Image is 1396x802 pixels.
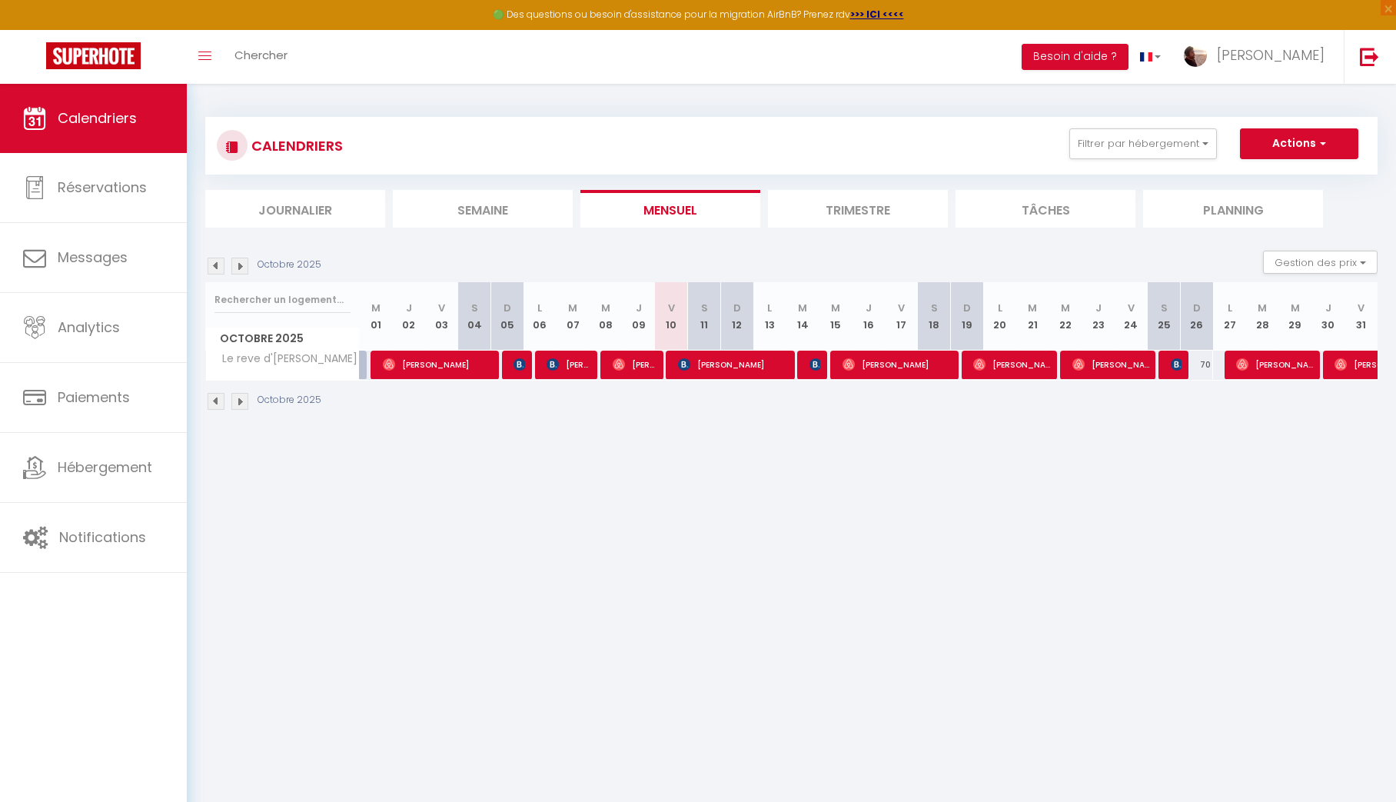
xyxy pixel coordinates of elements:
[1016,282,1049,351] th: 21
[688,282,721,351] th: 11
[1360,47,1379,66] img: logout
[622,282,655,351] th: 09
[1291,301,1300,315] abbr: M
[1049,282,1082,351] th: 22
[701,301,708,315] abbr: S
[393,190,573,228] li: Semaine
[767,301,772,315] abbr: L
[998,301,1002,315] abbr: L
[205,190,385,228] li: Journalier
[58,318,120,337] span: Analytics
[1072,350,1149,379] span: [PERSON_NAME]
[866,301,872,315] abbr: J
[678,350,788,379] span: [PERSON_NAME]
[1246,282,1279,351] th: 28
[809,350,820,379] span: [PERSON_NAME]
[850,8,904,21] a: >>> ICI <<<<
[1069,128,1217,159] button: Filtrer par hébergement
[383,350,493,379] span: [PERSON_NAME]
[580,190,760,228] li: Mensuel
[425,282,458,351] th: 03
[458,282,491,351] th: 04
[786,282,819,351] th: 14
[885,282,918,351] th: 17
[1082,282,1115,351] th: 23
[58,108,137,128] span: Calendriers
[46,42,141,69] img: Super Booking
[1172,30,1344,84] a: ... [PERSON_NAME]
[1128,301,1135,315] abbr: V
[58,248,128,267] span: Messages
[852,282,885,351] th: 16
[59,527,146,547] span: Notifications
[58,458,152,477] span: Hébergement
[1358,301,1364,315] abbr: V
[208,351,361,368] span: Le reve d'[PERSON_NAME]
[1095,301,1102,315] abbr: J
[963,301,971,315] abbr: D
[406,301,412,315] abbr: J
[1148,282,1181,351] th: 25
[1193,301,1201,315] abbr: D
[1028,301,1037,315] abbr: M
[1180,282,1213,351] th: 26
[733,301,741,315] abbr: D
[1217,45,1325,65] span: [PERSON_NAME]
[214,286,351,314] input: Rechercher un logement...
[613,350,656,379] span: [PERSON_NAME]
[798,301,807,315] abbr: M
[1061,301,1070,315] abbr: M
[258,258,321,272] p: Octobre 2025
[568,301,577,315] abbr: M
[1263,251,1378,274] button: Gestion des prix
[206,328,359,350] span: Octobre 2025
[1279,282,1312,351] th: 29
[392,282,425,351] th: 02
[1258,301,1267,315] abbr: M
[983,282,1016,351] th: 20
[504,301,511,315] abbr: D
[956,190,1135,228] li: Tâches
[223,30,299,84] a: Chercher
[1213,282,1246,351] th: 27
[537,301,542,315] abbr: L
[360,282,393,351] th: 01
[438,301,445,315] abbr: V
[248,128,343,163] h3: CALENDRIERS
[1240,128,1358,159] button: Actions
[1022,44,1128,70] button: Besoin d'aide ?
[471,301,478,315] abbr: S
[1311,282,1344,351] th: 30
[898,301,905,315] abbr: V
[234,47,288,63] span: Chercher
[831,301,840,315] abbr: M
[1161,301,1168,315] abbr: S
[1236,350,1313,379] span: [PERSON_NAME]
[1344,282,1378,351] th: 31
[768,190,948,228] li: Trimestre
[58,388,130,407] span: Paiements
[258,393,321,408] p: Octobre 2025
[931,301,938,315] abbr: S
[601,301,610,315] abbr: M
[547,350,590,379] span: [PERSON_NAME]
[58,178,147,197] span: Réservations
[843,350,952,379] span: [PERSON_NAME]
[720,282,753,351] th: 12
[753,282,786,351] th: 13
[973,350,1050,379] span: [PERSON_NAME]
[523,282,557,351] th: 06
[1228,301,1232,315] abbr: L
[1115,282,1148,351] th: 24
[1180,351,1213,379] div: 70
[557,282,590,351] th: 07
[636,301,642,315] abbr: J
[371,301,381,315] abbr: M
[918,282,951,351] th: 18
[1184,44,1207,67] img: ...
[590,282,623,351] th: 08
[950,282,983,351] th: 19
[514,350,524,379] span: [PERSON_NAME]
[655,282,688,351] th: 10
